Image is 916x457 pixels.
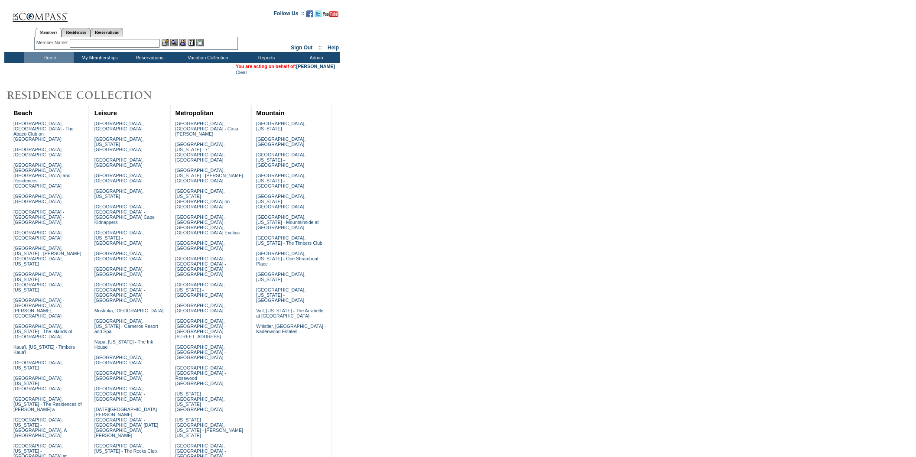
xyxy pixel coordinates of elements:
[162,39,169,46] img: b_edit.gif
[240,52,290,63] td: Reports
[306,10,313,17] img: Become our fan on Facebook
[175,168,243,183] a: [GEOGRAPHIC_DATA], [US_STATE] - [PERSON_NAME][GEOGRAPHIC_DATA]
[256,287,305,303] a: [GEOGRAPHIC_DATA], [US_STATE] - [GEOGRAPHIC_DATA]
[13,396,82,412] a: [GEOGRAPHIC_DATA], [US_STATE] - The Residences of [PERSON_NAME]'a
[13,376,63,391] a: [GEOGRAPHIC_DATA], [US_STATE] - [GEOGRAPHIC_DATA]
[94,318,158,334] a: [GEOGRAPHIC_DATA], [US_STATE] - Carneros Resort and Spa
[290,52,340,63] td: Admin
[94,308,163,313] a: Muskoka, [GEOGRAPHIC_DATA]
[175,121,238,136] a: [GEOGRAPHIC_DATA], [GEOGRAPHIC_DATA] - Casa [PERSON_NAME]
[306,13,313,18] a: Become our fan on Facebook
[94,407,158,438] a: [DATE][GEOGRAPHIC_DATA][PERSON_NAME], [GEOGRAPHIC_DATA] - [GEOGRAPHIC_DATA] [DATE][GEOGRAPHIC_DAT...
[13,209,64,225] a: [GEOGRAPHIC_DATA] - [GEOGRAPHIC_DATA] - [GEOGRAPHIC_DATA]
[123,52,173,63] td: Reservations
[256,121,305,131] a: [GEOGRAPHIC_DATA], [US_STATE]
[196,39,204,46] img: b_calculator.gif
[13,344,75,355] a: Kaua'i, [US_STATE] - Timbers Kaua'i
[236,70,247,75] a: Clear
[175,303,224,313] a: [GEOGRAPHIC_DATA], [GEOGRAPHIC_DATA]
[94,282,145,303] a: [GEOGRAPHIC_DATA], [GEOGRAPHIC_DATA] - [GEOGRAPHIC_DATA] [GEOGRAPHIC_DATA]
[323,11,338,17] img: Subscribe to our YouTube Channel
[94,355,144,365] a: [GEOGRAPHIC_DATA], [GEOGRAPHIC_DATA]
[188,39,195,46] img: Reservations
[13,324,72,339] a: [GEOGRAPHIC_DATA], [US_STATE] - The Islands of [GEOGRAPHIC_DATA]
[13,417,67,438] a: [GEOGRAPHIC_DATA], [US_STATE] - [GEOGRAPHIC_DATA], A [GEOGRAPHIC_DATA]
[256,136,305,147] a: [GEOGRAPHIC_DATA], [GEOGRAPHIC_DATA]
[13,194,63,204] a: [GEOGRAPHIC_DATA], [GEOGRAPHIC_DATA]
[256,110,284,117] a: Mountain
[94,370,144,381] a: [GEOGRAPHIC_DATA], [GEOGRAPHIC_DATA]
[94,110,117,117] a: Leisure
[175,417,243,438] a: [US_STATE][GEOGRAPHIC_DATA], [US_STATE] - [PERSON_NAME] [US_STATE]
[13,147,63,157] a: [GEOGRAPHIC_DATA], [GEOGRAPHIC_DATA]
[13,162,71,188] a: [GEOGRAPHIC_DATA], [GEOGRAPHIC_DATA] - [GEOGRAPHIC_DATA] and Residences [GEOGRAPHIC_DATA]
[13,298,64,318] a: [GEOGRAPHIC_DATA] - [GEOGRAPHIC_DATA][PERSON_NAME], [GEOGRAPHIC_DATA]
[13,360,63,370] a: [GEOGRAPHIC_DATA], [US_STATE]
[256,251,318,266] a: [GEOGRAPHIC_DATA], [US_STATE] - One Steamboat Place
[236,64,335,69] span: You are acting on behalf of:
[12,4,68,22] img: Compass Home
[315,10,322,17] img: Follow us on Twitter
[91,28,123,37] a: Reservations
[256,324,326,334] a: Whistler, [GEOGRAPHIC_DATA] - Kadenwood Estates
[328,45,339,51] a: Help
[274,10,305,20] td: Follow Us ::
[36,28,62,37] a: Members
[62,28,91,37] a: Residences
[323,13,338,18] a: Subscribe to our YouTube Channel
[175,256,226,277] a: [GEOGRAPHIC_DATA], [GEOGRAPHIC_DATA] - [GEOGRAPHIC_DATA] [GEOGRAPHIC_DATA]
[175,365,226,386] a: [GEOGRAPHIC_DATA], [GEOGRAPHIC_DATA] - Rosewood [GEOGRAPHIC_DATA]
[315,13,322,18] a: Follow us on Twitter
[173,52,240,63] td: Vacation Collection
[94,251,144,261] a: [GEOGRAPHIC_DATA], [GEOGRAPHIC_DATA]
[94,230,144,246] a: [GEOGRAPHIC_DATA], [US_STATE] - [GEOGRAPHIC_DATA]
[94,136,144,152] a: [GEOGRAPHIC_DATA], [US_STATE] - [GEOGRAPHIC_DATA]
[13,272,63,292] a: [GEOGRAPHIC_DATA], [US_STATE] - [GEOGRAPHIC_DATA], [US_STATE]
[94,173,144,183] a: [GEOGRAPHIC_DATA], [GEOGRAPHIC_DATA]
[291,45,312,51] a: Sign Out
[256,235,322,246] a: [GEOGRAPHIC_DATA], [US_STATE] - The Timbers Club
[175,282,224,298] a: [GEOGRAPHIC_DATA], [US_STATE] - [GEOGRAPHIC_DATA]
[94,266,144,277] a: [GEOGRAPHIC_DATA], [GEOGRAPHIC_DATA]
[94,121,144,131] a: [GEOGRAPHIC_DATA], [GEOGRAPHIC_DATA]
[13,230,63,240] a: [GEOGRAPHIC_DATA], [GEOGRAPHIC_DATA]
[256,308,323,318] a: Vail, [US_STATE] - The Arrabelle at [GEOGRAPHIC_DATA]
[256,194,305,209] a: [GEOGRAPHIC_DATA], [US_STATE] - [GEOGRAPHIC_DATA]
[13,110,32,117] a: Beach
[175,391,224,412] a: [US_STATE][GEOGRAPHIC_DATA], [US_STATE][GEOGRAPHIC_DATA]
[256,173,305,188] a: [GEOGRAPHIC_DATA], [US_STATE] - [GEOGRAPHIC_DATA]
[256,272,305,282] a: [GEOGRAPHIC_DATA], [US_STATE]
[175,240,224,251] a: [GEOGRAPHIC_DATA], [GEOGRAPHIC_DATA]
[170,39,178,46] img: View
[179,39,186,46] img: Impersonate
[296,64,335,69] a: [PERSON_NAME]
[256,152,305,168] a: [GEOGRAPHIC_DATA], [US_STATE] - [GEOGRAPHIC_DATA]
[74,52,123,63] td: My Memberships
[36,39,70,46] div: Member Name:
[94,339,153,350] a: Napa, [US_STATE] - The Ink House
[13,246,81,266] a: [GEOGRAPHIC_DATA], [US_STATE] - [PERSON_NAME][GEOGRAPHIC_DATA], [US_STATE]
[175,188,230,209] a: [GEOGRAPHIC_DATA], [US_STATE] - [GEOGRAPHIC_DATA] on [GEOGRAPHIC_DATA]
[175,142,224,162] a: [GEOGRAPHIC_DATA], [US_STATE] - 71 [GEOGRAPHIC_DATA], [GEOGRAPHIC_DATA]
[13,121,74,142] a: [GEOGRAPHIC_DATA], [GEOGRAPHIC_DATA] - The Abaco Club on [GEOGRAPHIC_DATA]
[94,386,145,402] a: [GEOGRAPHIC_DATA], [GEOGRAPHIC_DATA] - [GEOGRAPHIC_DATA]
[175,110,213,117] a: Metropolitan
[175,318,226,339] a: [GEOGRAPHIC_DATA], [GEOGRAPHIC_DATA] - [GEOGRAPHIC_DATA][STREET_ADDRESS]
[94,443,157,454] a: [GEOGRAPHIC_DATA], [US_STATE] - The Rocks Club
[175,214,240,235] a: [GEOGRAPHIC_DATA], [GEOGRAPHIC_DATA] - [GEOGRAPHIC_DATA], [GEOGRAPHIC_DATA] Exotica
[94,204,155,225] a: [GEOGRAPHIC_DATA], [GEOGRAPHIC_DATA] - [GEOGRAPHIC_DATA] Cape Kidnappers
[256,214,318,230] a: [GEOGRAPHIC_DATA], [US_STATE] - Mountainside at [GEOGRAPHIC_DATA]
[175,344,226,360] a: [GEOGRAPHIC_DATA], [GEOGRAPHIC_DATA] - [GEOGRAPHIC_DATA]
[24,52,74,63] td: Home
[4,87,173,104] img: Destinations by Exclusive Resorts
[318,45,322,51] span: ::
[94,188,144,199] a: [GEOGRAPHIC_DATA], [US_STATE]
[94,157,144,168] a: [GEOGRAPHIC_DATA], [GEOGRAPHIC_DATA]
